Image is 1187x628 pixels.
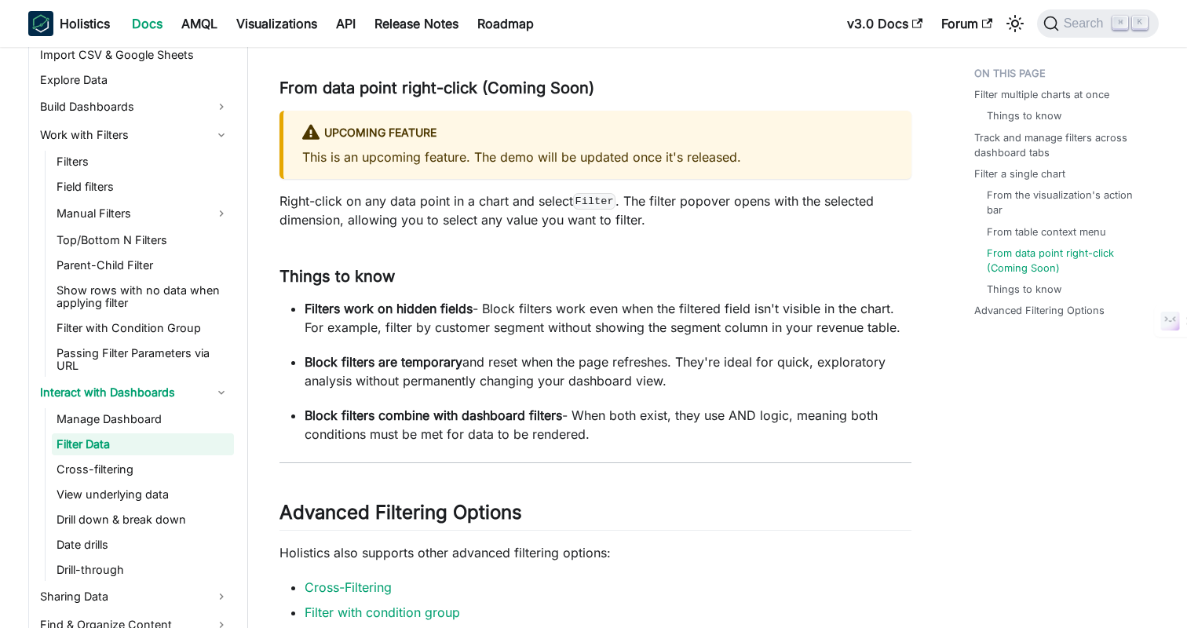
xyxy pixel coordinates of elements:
[365,11,468,36] a: Release Notes
[122,11,172,36] a: Docs
[974,166,1065,181] a: Filter a single chart
[13,47,248,628] nav: Docs sidebar
[172,11,227,36] a: AMQL
[52,408,234,430] a: Manage Dashboard
[52,342,234,377] a: Passing Filter Parameters via URL
[28,11,53,36] img: Holistics
[28,11,110,36] a: HolisticsHolistics
[932,11,1002,36] a: Forum
[305,579,392,595] a: Cross-Filtering
[227,11,327,36] a: Visualizations
[279,78,911,98] h3: From data point right-click (Coming Soon)
[52,201,234,226] a: Manual Filters
[52,534,234,556] a: Date drills
[974,303,1105,318] a: Advanced Filtering Options
[987,225,1106,239] a: From table context menu
[52,229,234,251] a: Top/Bottom N Filters
[279,192,911,229] p: Right-click on any data point in a chart and select . The filter popover opens with the selected ...
[52,176,234,198] a: Field filters
[987,188,1143,217] a: From the visualization's action bar
[305,299,911,337] p: - Block filters work even when the filtered field isn't visible in the chart. For example, filter...
[279,501,911,531] h2: Advanced Filtering Options
[60,14,110,33] b: Holistics
[1112,16,1128,30] kbd: ⌘
[305,406,911,444] p: - When both exist, they use AND logic, meaning both conditions must be met for data to be rendered.
[52,151,234,173] a: Filters
[305,604,460,620] a: Filter with condition group
[987,282,1061,297] a: Things to know
[52,484,234,506] a: View underlying data
[1132,16,1148,30] kbd: K
[35,380,234,405] a: Interact with Dashboards
[52,279,234,314] a: Show rows with no data when applying filter
[52,433,234,455] a: Filter Data
[302,148,893,166] p: This is an upcoming feature. The demo will be updated once it's released.
[468,11,543,36] a: Roadmap
[974,87,1109,102] a: Filter multiple charts at once
[1059,16,1113,31] span: Search
[52,458,234,480] a: Cross-filtering
[1003,11,1028,36] button: Switch between dark and light mode (currently light mode)
[35,94,234,119] a: Build Dashboards
[838,11,932,36] a: v3.0 Docs
[987,108,1061,123] a: Things to know
[35,122,234,148] a: Work with Filters
[305,354,462,370] strong: Block filters are temporary
[279,267,911,287] h3: Things to know
[573,193,615,209] code: Filter
[305,301,473,316] strong: Filters work on hidden fields
[305,352,911,390] p: and reset when the page refreshes. They're ideal for quick, exploratory analysis without permanen...
[52,317,234,339] a: Filter with Condition Group
[987,246,1143,276] a: From data point right-click (Coming Soon)
[1037,9,1159,38] button: Search (Command+K)
[305,407,562,423] strong: Block filters combine with dashboard filters
[974,130,1149,160] a: Track and manage filters across dashboard tabs
[52,254,234,276] a: Parent-Child Filter
[279,543,911,562] p: Holistics also supports other advanced filtering options:
[35,584,234,609] a: Sharing Data
[327,11,365,36] a: API
[52,559,234,581] a: Drill-through
[35,44,234,66] a: Import CSV & Google Sheets
[35,69,234,91] a: Explore Data
[52,509,234,531] a: Drill down & break down
[302,123,893,144] div: Upcoming feature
